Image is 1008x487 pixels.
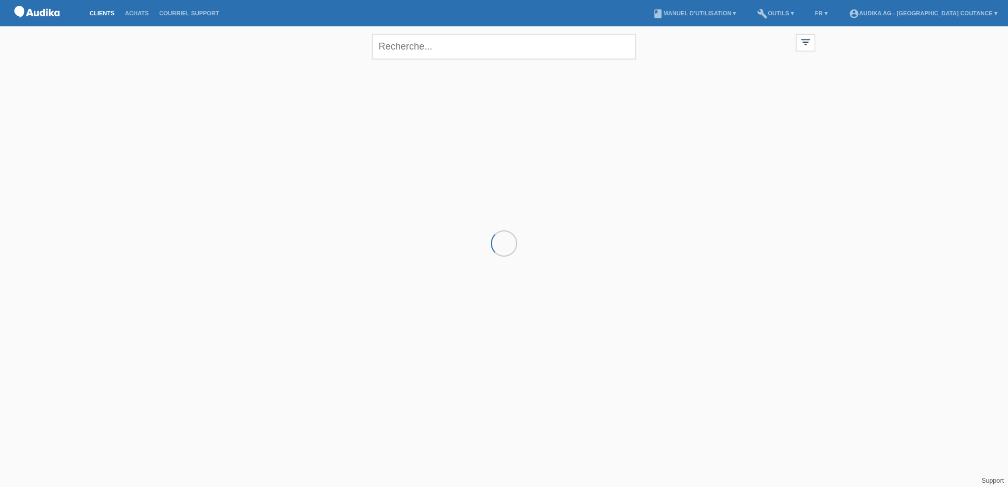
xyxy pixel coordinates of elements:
i: book [653,8,663,19]
a: Courriel Support [154,10,224,16]
a: account_circleAudika AG - [GEOGRAPHIC_DATA] Coutance ▾ [844,10,1003,16]
i: account_circle [849,8,859,19]
a: Clients [84,10,120,16]
a: FR ▾ [810,10,833,16]
a: buildOutils ▾ [752,10,799,16]
a: bookManuel d’utilisation ▾ [647,10,741,16]
input: Recherche... [372,34,636,59]
a: Achats [120,10,154,16]
i: build [757,8,768,19]
i: filter_list [800,36,811,48]
a: Support [982,477,1004,484]
a: POS — MF Group [11,21,63,28]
